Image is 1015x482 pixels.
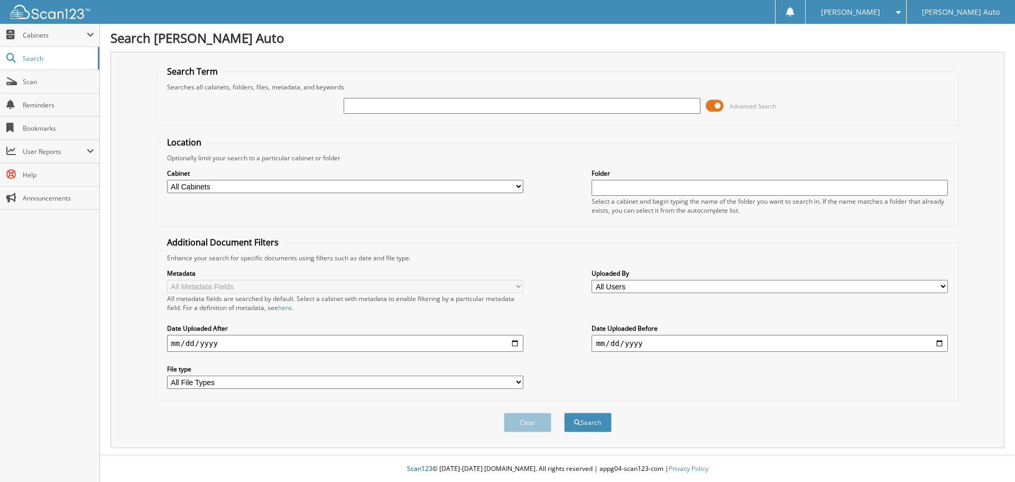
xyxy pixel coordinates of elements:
span: Help [23,170,94,179]
div: Select a cabinet and begin typing the name of the folder you want to search in. If the name match... [592,197,948,215]
label: Metadata [167,269,523,278]
a: Privacy Policy [669,464,708,473]
label: Folder [592,169,948,178]
legend: Additional Document Filters [162,237,284,248]
button: Search [564,413,612,432]
span: Search [23,54,93,63]
img: scan123-logo-white.svg [11,5,90,19]
label: Cabinet [167,169,523,178]
label: File type [167,365,523,374]
span: Bookmarks [23,124,94,133]
legend: Search Term [162,66,223,77]
label: Uploaded By [592,269,948,278]
span: [PERSON_NAME] [821,9,880,15]
span: Scan [23,77,94,86]
span: Cabinets [23,31,87,40]
div: Optionally limit your search to a particular cabinet or folder [162,153,954,162]
h1: Search [PERSON_NAME] Auto [110,29,1004,47]
span: Advanced Search [730,102,777,110]
input: start [167,335,523,352]
span: Scan123 [407,464,432,473]
span: Reminders [23,101,94,110]
div: © [DATE]-[DATE] [DOMAIN_NAME]. All rights reserved | appg04-scan123-com | [100,456,1015,482]
a: here [278,303,292,312]
div: All metadata fields are searched by default. Select a cabinet with metadata to enable filtering b... [167,294,523,312]
span: User Reports [23,147,87,156]
span: [PERSON_NAME] Auto [922,9,1000,15]
iframe: Chat Widget [962,431,1015,482]
button: Clear [504,413,551,432]
span: Announcements [23,194,94,203]
div: Enhance your search for specific documents using filters such as date and file type. [162,253,954,262]
label: Date Uploaded After [167,324,523,333]
div: Searches all cabinets, folders, files, metadata, and keywords [162,83,954,92]
legend: Location [162,137,207,148]
label: Date Uploaded Before [592,324,948,333]
input: end [592,335,948,352]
